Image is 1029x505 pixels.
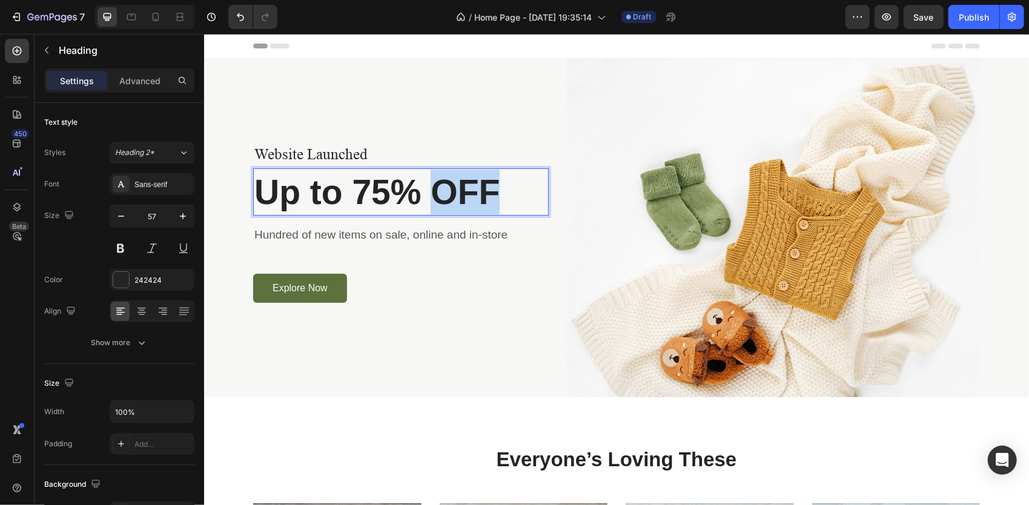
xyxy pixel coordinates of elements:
input: Auto [110,401,194,423]
div: Width [44,406,64,417]
div: Publish [959,11,989,24]
span: Home Page - [DATE] 19:35:14 [475,11,592,24]
button: Heading 2* [110,142,194,163]
p: Advanced [119,74,160,87]
iframe: Design area [204,34,1029,505]
p: Heading [59,43,190,58]
div: Background [44,477,103,493]
button: Save [904,5,944,29]
span: / [469,11,472,24]
div: Show more [91,337,148,349]
div: Padding [44,438,72,449]
div: Beta [9,222,29,231]
div: Font [44,179,59,190]
div: Sans-serif [134,179,191,190]
div: Open Intercom Messenger [988,446,1017,475]
button: Publish [948,5,999,29]
div: Undo/Redo [228,5,277,29]
div: Color [44,274,63,285]
div: Align [44,303,78,320]
div: Size [44,375,76,392]
p: Settings [60,74,94,87]
span: Save [914,12,934,22]
span: Heading 2* [115,147,154,158]
div: 450 [12,129,29,139]
div: Add... [134,439,191,450]
button: 7 [5,5,90,29]
button: Show more [44,332,194,354]
span: Draft [634,12,652,22]
div: Styles [44,147,65,158]
div: Size [44,208,76,224]
p: 7 [79,10,85,24]
div: Text style [44,117,78,128]
div: 242424 [134,275,191,286]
